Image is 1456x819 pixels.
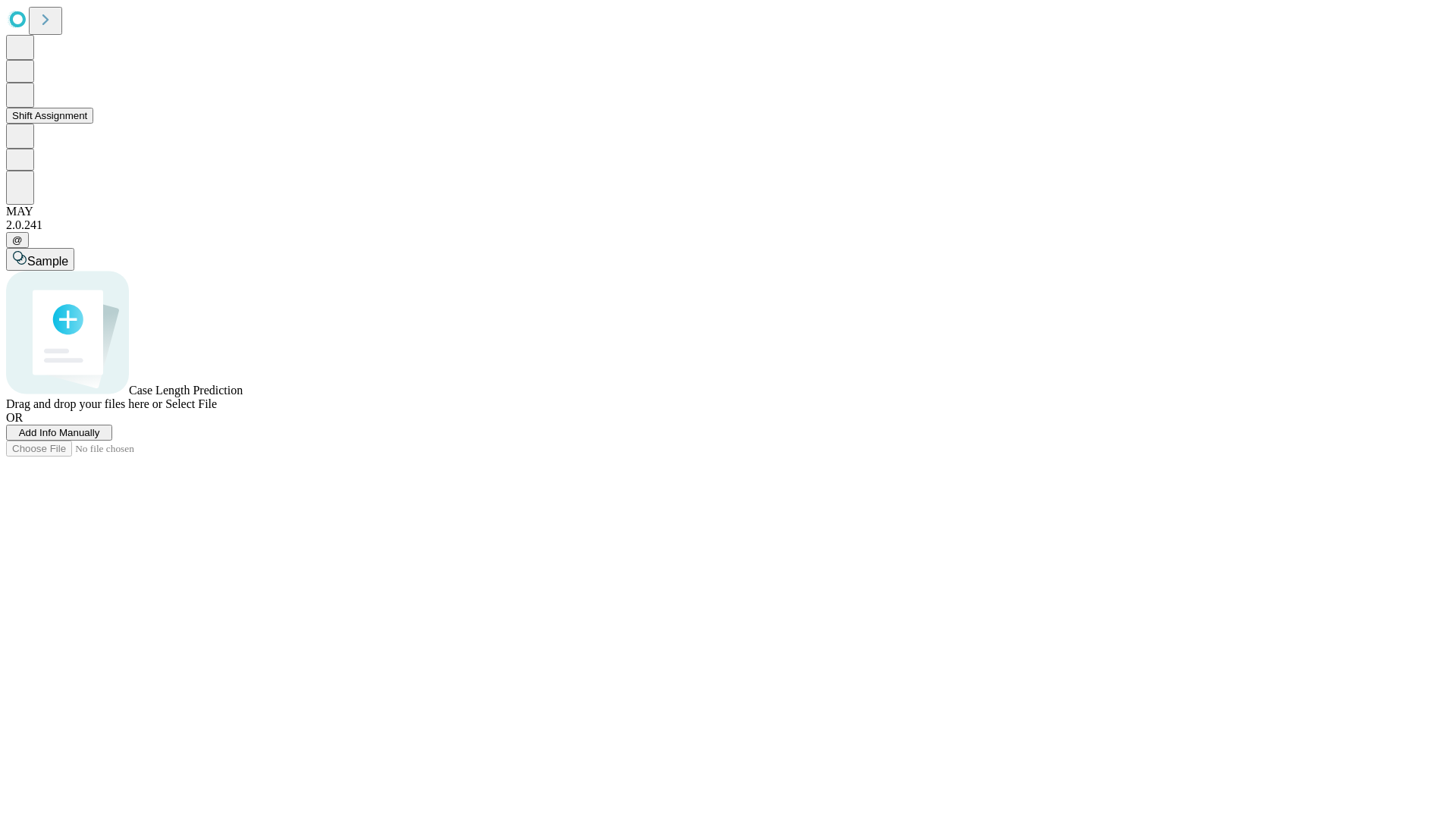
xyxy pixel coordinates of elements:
[19,427,100,438] span: Add Info Manually
[6,411,23,424] span: OR
[27,255,68,268] span: Sample
[6,108,93,124] button: Shift Assignment
[165,397,217,410] span: Select File
[12,234,23,246] span: @
[6,218,1450,232] div: 2.0.241
[6,397,162,410] span: Drag and drop your files here or
[6,205,1450,218] div: MAY
[6,232,29,248] button: @
[6,248,74,271] button: Sample
[6,425,112,441] button: Add Info Manually
[129,384,243,397] span: Case Length Prediction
